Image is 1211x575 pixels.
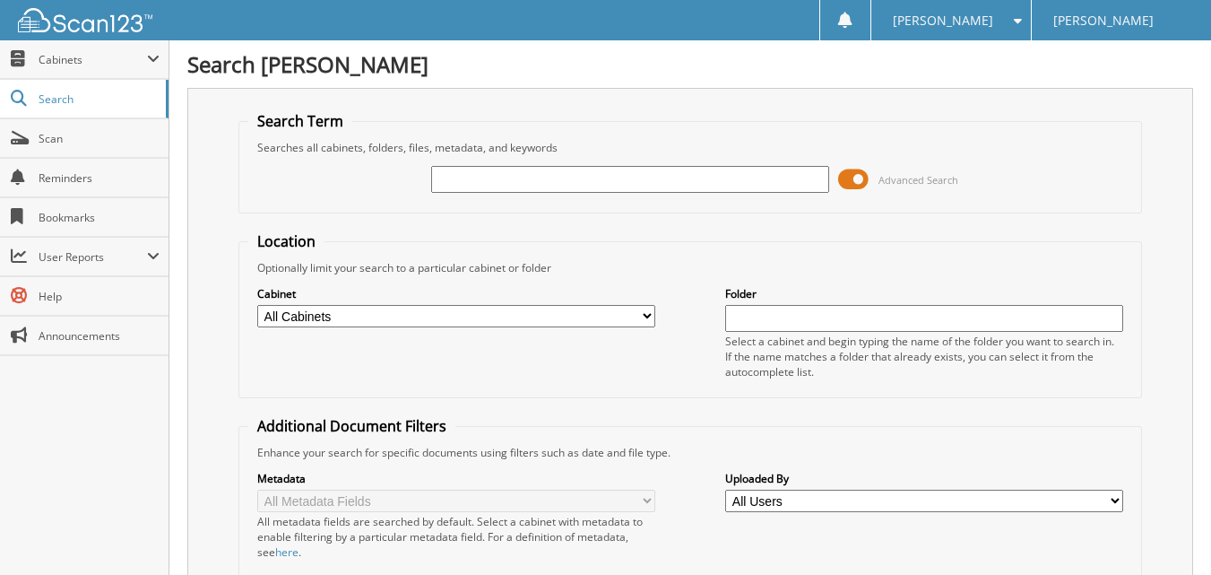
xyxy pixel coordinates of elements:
span: Cabinets [39,52,147,67]
div: Select a cabinet and begin typing the name of the folder you want to search in. If the name match... [725,334,1123,379]
legend: Additional Document Filters [248,416,455,436]
span: Help [39,289,160,304]
span: [PERSON_NAME] [893,15,993,26]
div: Optionally limit your search to a particular cabinet or folder [248,260,1132,275]
span: Reminders [39,170,160,186]
span: Advanced Search [878,173,958,187]
label: Folder [725,286,1123,301]
div: All metadata fields are searched by default. Select a cabinet with metadata to enable filtering b... [257,514,655,560]
span: Scan [39,131,160,146]
span: Bookmarks [39,210,160,225]
label: Metadata [257,471,655,486]
span: [PERSON_NAME] [1053,15,1154,26]
img: scan123-logo-white.svg [18,8,152,32]
a: here [275,545,298,560]
legend: Search Term [248,111,352,131]
div: Enhance your search for specific documents using filters such as date and file type. [248,445,1132,460]
legend: Location [248,231,324,251]
label: Cabinet [257,286,655,301]
div: Searches all cabinets, folders, files, metadata, and keywords [248,140,1132,155]
span: Announcements [39,328,160,344]
label: Uploaded By [725,471,1123,486]
span: User Reports [39,249,147,265]
h1: Search [PERSON_NAME] [187,49,1193,79]
span: Search [39,91,157,107]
